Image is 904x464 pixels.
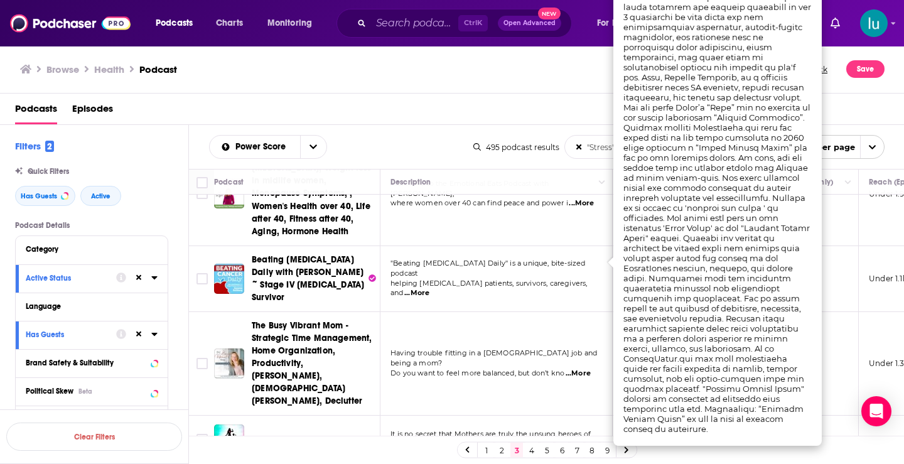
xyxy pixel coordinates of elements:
[210,143,300,151] button: open menu
[597,14,647,32] span: For Business
[214,348,244,379] img: The Busy Vibrant Mom - Strategic Time Management, Home Organization, Productivity, Christian Mom,...
[6,423,182,451] button: Clear Filters
[16,406,168,434] button: Show More
[196,434,208,445] span: Toggle select row
[259,13,328,33] button: open menu
[601,443,613,458] a: 9
[252,433,360,446] a: Fit Mother Project Podcast
[390,348,597,367] span: Having trouble fitting in a [DEMOGRAPHIC_DATA] job and being a mom?
[94,63,124,75] h1: Health
[26,387,73,396] span: Political Skew
[196,188,208,199] span: Toggle select row
[15,140,54,152] h2: Filters
[26,270,116,286] button: Active Status
[28,167,69,176] span: Quick Filters
[860,9,888,37] img: User Profile
[26,302,149,311] div: Language
[26,359,147,367] div: Brand Safety & Suitability
[267,14,312,32] span: Monitoring
[556,443,568,458] a: 6
[252,150,372,236] span: Emotional Eats Podcast - End [MEDICAL_DATA], Weight loss in midlife women, Menopause Symptoms, , ...
[46,63,79,75] a: Browse
[235,143,290,151] span: Power Score
[473,143,559,152] div: 495 podcast results
[139,63,177,75] h3: Podcast
[390,259,585,278] span: "Beating [MEDICAL_DATA] Daily'' is a unique, bite-sized podcast
[72,99,113,124] a: Episodes
[503,20,556,26] span: Open Advanced
[15,99,57,124] a: Podcasts
[595,175,610,190] button: Column Actions
[252,254,364,303] span: Beating [MEDICAL_DATA] Daily with [PERSON_NAME] ~ Stage IV [MEDICAL_DATA] Survivor
[26,330,108,339] div: Has Guests
[26,383,158,399] button: Political SkewBeta
[498,16,561,31] button: Open AdvancedNew
[495,443,508,458] a: 2
[566,369,591,379] span: ...More
[156,14,193,32] span: Podcasts
[458,15,488,31] span: Ctrl K
[10,11,131,35] img: Podchaser - Follow, Share and Rate Podcasts
[541,443,553,458] a: 5
[390,179,549,198] span: Welcome to the Emotional Eats Podcast with [PERSON_NAME],
[404,288,429,298] span: ...More
[826,13,845,34] a: Show notifications dropdown
[390,369,564,377] span: Do you want to feel more balanced, but don’t kno
[214,424,244,455] img: Fit Mother Project Podcast
[252,434,360,445] span: Fit Mother Project Podcast
[252,320,372,406] span: The Busy Vibrant Mom - Strategic Time Management, Home Organization, Productivity, [PERSON_NAME],...
[569,198,594,208] span: ...More
[390,279,587,298] span: helping [MEDICAL_DATA] patients, survivors, caregivers, and
[209,135,327,159] h2: Choose List sort
[510,443,523,458] a: 3
[860,9,888,37] button: Show profile menu
[797,138,855,157] span: 25 per page
[196,273,208,284] span: Toggle select row
[15,186,75,206] button: Has Guests
[26,245,149,254] div: Category
[214,264,244,294] img: Beating Cancer Daily with Saranne Rothberg ~ Stage IV Cancer Survivor
[348,9,584,38] div: Search podcasts, credits, & more...
[538,8,561,19] span: New
[147,13,209,33] button: open menu
[80,186,121,206] button: Active
[15,221,168,230] p: Podcast Details
[252,254,376,304] a: Beating [MEDICAL_DATA] Daily with [PERSON_NAME] ~ Stage IV [MEDICAL_DATA] Survivor
[196,358,208,369] span: Toggle select row
[480,443,493,458] a: 1
[571,443,583,458] a: 7
[26,326,116,342] button: Has Guests
[216,14,243,32] span: Charts
[846,60,885,78] button: Save
[208,13,250,33] a: Charts
[26,355,158,370] button: Brand Safety & Suitability
[841,175,856,190] button: Column Actions
[252,320,376,407] a: The Busy Vibrant Mom - Strategic Time Management, Home Organization, Productivity, [PERSON_NAME],...
[26,274,108,283] div: Active Status
[390,175,431,190] div: Description
[390,429,591,438] span: It is no secret that Mothers are truly the unsung heroes of
[91,193,110,200] span: Active
[300,136,326,158] button: open menu
[26,298,158,314] button: Language
[390,198,568,207] span: where women over 40 can find peace and power i
[860,9,888,37] span: Logged in as lusodano
[796,135,885,159] button: open menu
[861,396,891,426] div: Open Intercom Messenger
[26,241,158,257] button: Category
[45,141,54,152] span: 2
[21,193,57,200] span: Has Guests
[586,443,598,458] a: 8
[371,13,458,33] input: Search podcasts, credits, & more...
[78,387,92,396] div: Beta
[588,13,662,33] button: open menu
[525,443,538,458] a: 4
